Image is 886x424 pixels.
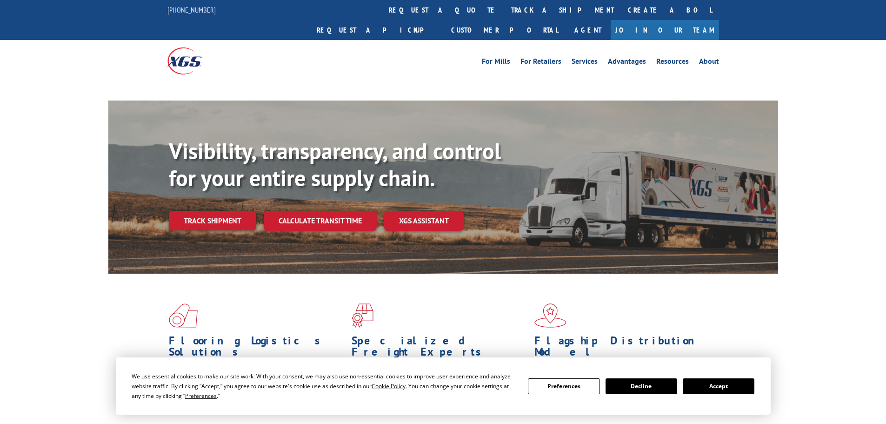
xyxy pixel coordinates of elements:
[167,5,216,14] a: [PHONE_NUMBER]
[372,382,406,390] span: Cookie Policy
[352,303,373,328] img: xgs-icon-focused-on-flooring-red
[310,20,444,40] a: Request a pickup
[683,378,754,394] button: Accept
[520,58,561,68] a: For Retailers
[169,303,198,328] img: xgs-icon-total-supply-chain-intelligence-red
[444,20,565,40] a: Customer Portal
[384,211,464,231] a: XGS ASSISTANT
[534,303,566,328] img: xgs-icon-flagship-distribution-model-red
[656,58,689,68] a: Resources
[482,58,510,68] a: For Mills
[611,20,719,40] a: Join Our Team
[264,211,377,231] a: Calculate transit time
[699,58,719,68] a: About
[169,136,501,192] b: Visibility, transparency, and control for your entire supply chain.
[606,378,677,394] button: Decline
[169,335,345,362] h1: Flooring Logistics Solutions
[528,378,600,394] button: Preferences
[132,371,517,401] div: We use essential cookies to make our site work. With your consent, we may also use non-essential ...
[572,58,598,68] a: Services
[608,58,646,68] a: Advantages
[169,211,256,230] a: Track shipment
[534,335,710,362] h1: Flagship Distribution Model
[116,357,771,415] div: Cookie Consent Prompt
[185,392,217,400] span: Preferences
[565,20,611,40] a: Agent
[352,335,527,362] h1: Specialized Freight Experts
